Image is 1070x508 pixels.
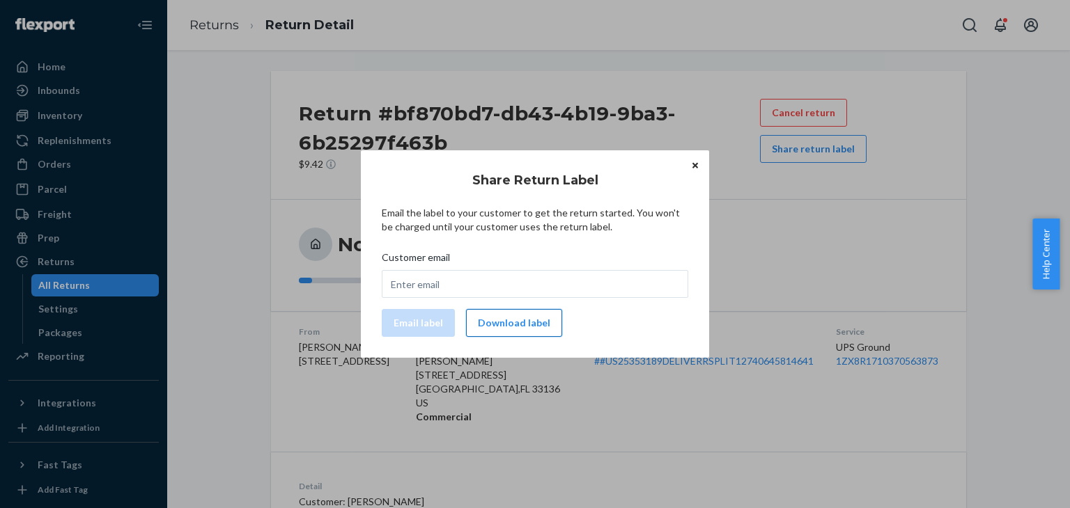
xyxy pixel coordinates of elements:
span: Customer email [382,251,450,270]
input: Customer email [382,270,688,298]
button: Email label [382,309,455,337]
button: Download label [466,309,562,337]
h3: Share Return Label [472,171,598,189]
button: Close [688,157,702,173]
p: Email the label to your customer to get the return started. You won't be charged until your custo... [382,206,688,234]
